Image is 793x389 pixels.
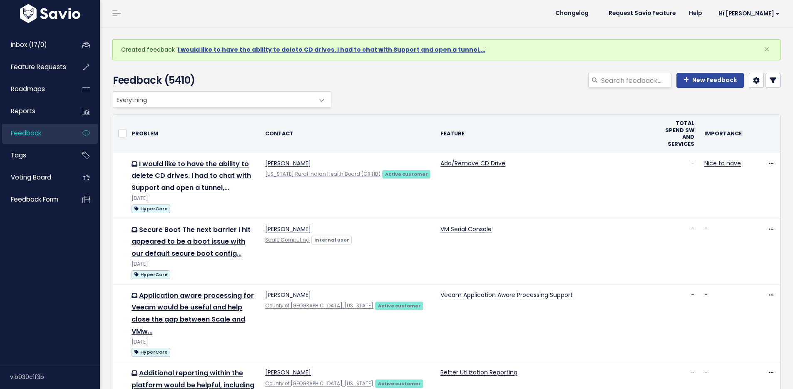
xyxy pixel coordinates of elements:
span: Roadmaps [11,85,45,93]
a: HyperCore [132,203,170,214]
span: Tags [11,151,26,160]
img: logo-white.9d6f32f41409.svg [18,4,82,23]
a: Feedback form [2,190,69,209]
a: Active customer [375,379,423,387]
h4: Feedback (5410) [113,73,327,88]
a: County of [GEOGRAPHIC_DATA], [US_STATE] [265,380,373,387]
a: Scale Computing [265,237,310,243]
a: Inbox (17/0) [2,35,69,55]
strong: Active customer [385,171,428,177]
a: Active customer [375,301,423,309]
a: I would like to have the ability to delete CD drives. I had to chat with Support and open a tunnel,… [178,45,485,54]
strong: Internal user [314,237,349,243]
a: Internal user [311,235,352,244]
a: Better Utilization Reporting [440,368,517,377]
span: Feedback [11,129,41,137]
td: - [657,219,699,284]
td: - [657,153,699,219]
a: [PERSON_NAME] [265,225,311,233]
span: Everything [113,91,331,108]
a: [US_STATE] Rural Indian Health Board (CRIHB) [265,171,380,177]
span: Inbox (17/0) [11,40,47,49]
a: Application aware processing for Veeam would be useful and help close the gap between Scale and VMw… [132,291,254,336]
div: Created feedback ' ' [112,39,781,60]
a: HyperCore [132,347,170,357]
a: Active customer [382,170,430,178]
a: [PERSON_NAME] [265,291,311,299]
span: × [764,42,770,56]
a: Tags [2,146,69,165]
th: Contact [260,115,435,153]
th: Problem [127,115,260,153]
strong: Active customer [378,302,421,309]
a: Nice to have [704,159,741,167]
a: New Feedback [676,73,744,88]
a: Request Savio Feature [602,7,682,20]
span: Feedback form [11,195,58,204]
td: - [657,284,699,362]
span: HyperCore [132,348,170,357]
a: I would like to have the ability to delete CD drives. I had to chat with Support and open a tunnel,… [132,159,251,193]
a: Feature Requests [2,57,69,77]
input: Search feedback... [600,73,671,88]
a: [PERSON_NAME] [265,159,311,167]
strong: Active customer [378,380,421,387]
a: County of [GEOGRAPHIC_DATA], [US_STATE] [265,302,373,309]
a: HyperCore [132,269,170,279]
span: HyperCore [132,270,170,279]
a: Reports [2,102,69,121]
a: [PERSON_NAME] [265,368,311,377]
td: - [699,219,747,284]
span: Everything [113,92,314,107]
span: Reports [11,107,35,115]
span: Changelog [555,10,589,16]
a: Add/Remove CD Drive [440,159,505,167]
a: Hi [PERSON_NAME] [708,7,786,20]
td: - [699,284,747,362]
button: Close [756,40,778,60]
a: Secure Boot The next barrier I hit appeared to be a boot issue with our default secure boot config… [132,225,251,259]
span: Hi [PERSON_NAME] [718,10,780,17]
span: Feature Requests [11,62,66,71]
th: Importance [699,115,747,153]
a: Voting Board [2,168,69,187]
a: VM Serial Console [440,225,492,233]
a: Veeam Application Aware Processing Support [440,291,573,299]
th: Total Spend SW and Services [657,115,699,153]
div: v.b930c1f3b [10,366,100,388]
span: Voting Board [11,173,51,182]
a: Help [682,7,708,20]
a: Roadmaps [2,80,69,99]
div: [DATE] [132,338,255,347]
a: Feedback [2,124,69,143]
div: [DATE] [132,260,255,269]
div: [DATE] [132,194,255,203]
th: Feature [435,115,657,153]
span: HyperCore [132,204,170,213]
